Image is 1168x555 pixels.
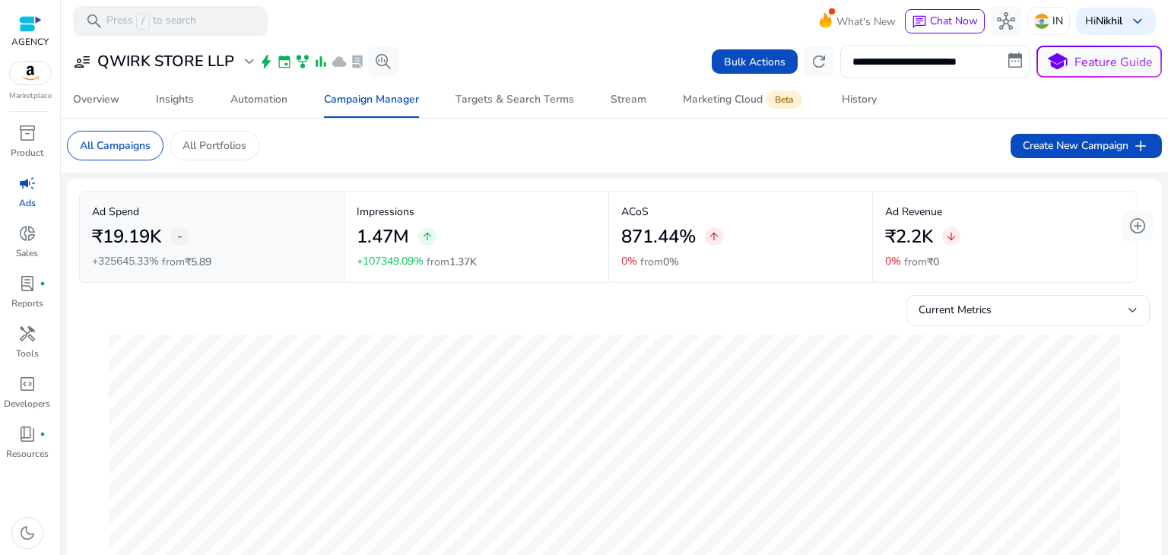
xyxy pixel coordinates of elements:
[427,254,477,270] p: from
[368,46,398,77] button: search_insights
[11,297,43,310] p: Reports
[930,14,978,28] span: Chat Now
[240,52,259,71] span: expand_more
[1128,12,1147,30] span: keyboard_arrow_down
[885,256,901,267] p: 0%
[357,256,424,267] p: +107349.09%
[80,138,151,154] p: All Campaigns
[40,281,46,287] span: fiber_manual_record
[455,94,574,105] div: Targets & Search Terms
[357,226,409,248] h2: 1.47M
[621,204,861,220] p: ACoS
[73,94,119,105] div: Overview
[1074,53,1153,71] p: Feature Guide
[106,13,196,30] p: Press to search
[766,90,802,109] span: Beta
[4,397,50,411] p: Developers
[73,52,91,71] span: user_attributes
[6,447,49,461] p: Resources
[904,254,939,270] p: from
[259,54,274,69] span: bolt
[18,325,36,343] span: handyman
[919,303,992,317] span: Current Metrics
[842,94,877,105] div: History
[1034,14,1049,29] img: in.svg
[18,274,36,293] span: lab_profile
[421,230,433,243] span: arrow_upward
[991,6,1021,36] button: hub
[810,52,828,71] span: refresh
[1122,211,1153,241] button: add_circle
[185,255,211,269] span: ₹5.89
[40,431,46,437] span: fiber_manual_record
[277,54,292,69] span: event
[945,230,957,243] span: arrow_downward
[18,174,36,192] span: campaign
[712,49,798,74] button: Bulk Actions
[997,12,1015,30] span: hub
[16,347,39,360] p: Tools
[1011,134,1162,158] button: Create New Campaignadd
[836,8,896,35] span: What's New
[885,226,933,248] h2: ₹2.2K
[621,226,696,248] h2: 871.44%
[18,524,36,542] span: dark_mode
[9,90,52,102] p: Marketplace
[177,227,182,246] span: -
[295,54,310,69] span: family_history
[156,94,194,105] div: Insights
[182,138,246,154] p: All Portfolios
[927,255,939,269] span: ₹0
[332,54,347,69] span: cloud
[85,12,103,30] span: search
[1046,51,1068,73] span: school
[1128,217,1147,235] span: add_circle
[97,52,234,71] h3: QWIRK STORE LLP
[804,46,834,77] button: refresh
[19,196,36,210] p: Ads
[16,246,38,260] p: Sales
[1036,46,1162,78] button: schoolFeature Guide
[350,54,365,69] span: lab_profile
[10,62,51,84] img: amazon.svg
[724,54,786,70] span: Bulk Actions
[1052,8,1063,34] p: IN
[11,146,43,160] p: Product
[18,224,36,243] span: donut_small
[230,94,287,105] div: Automation
[1023,137,1150,155] span: Create New Campaign
[92,226,161,248] h2: ₹19.19K
[18,425,36,443] span: book_4
[640,254,679,270] p: from
[449,255,477,269] span: 1.37K
[621,256,637,267] p: 0%
[611,94,646,105] div: Stream
[1131,137,1150,155] span: add
[708,230,720,243] span: arrow_upward
[663,255,679,269] span: 0%
[136,13,150,30] span: /
[905,9,985,33] button: chatChat Now
[18,124,36,142] span: inventory_2
[912,14,927,30] span: chat
[162,254,211,270] p: from
[324,94,419,105] div: Campaign Manager
[1096,14,1122,28] b: Nikhil
[18,375,36,393] span: code_blocks
[885,204,1125,220] p: Ad Revenue
[313,54,328,69] span: bar_chart
[374,52,392,71] span: search_insights
[11,35,49,49] p: AGENCY
[92,256,159,267] p: +325645.33%
[1085,16,1122,27] p: Hi
[92,204,332,220] p: Ad Spend
[357,204,596,220] p: Impressions
[683,94,805,106] div: Marketing Cloud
